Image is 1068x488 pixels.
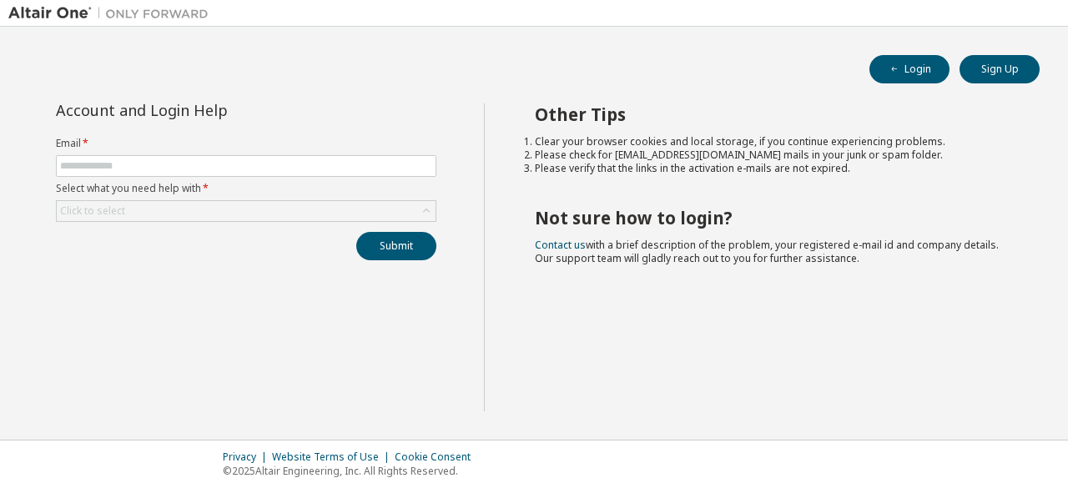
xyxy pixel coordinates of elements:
img: Altair One [8,5,217,22]
label: Email [56,137,436,150]
li: Please check for [EMAIL_ADDRESS][DOMAIN_NAME] mails in your junk or spam folder. [535,148,1010,162]
button: Login [869,55,950,83]
label: Select what you need help with [56,182,436,195]
div: Website Terms of Use [272,450,395,464]
div: Cookie Consent [395,450,481,464]
li: Please verify that the links in the activation e-mails are not expired. [535,162,1010,175]
div: Click to select [57,201,436,221]
div: Account and Login Help [56,103,360,117]
p: © 2025 Altair Engineering, Inc. All Rights Reserved. [223,464,481,478]
button: Sign Up [960,55,1040,83]
div: Privacy [223,450,272,464]
button: Submit [356,232,436,260]
div: Click to select [60,204,125,218]
a: Contact us [535,238,586,252]
span: with a brief description of the problem, your registered e-mail id and company details. Our suppo... [535,238,999,265]
h2: Not sure how to login? [535,207,1010,229]
h2: Other Tips [535,103,1010,125]
li: Clear your browser cookies and local storage, if you continue experiencing problems. [535,135,1010,148]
